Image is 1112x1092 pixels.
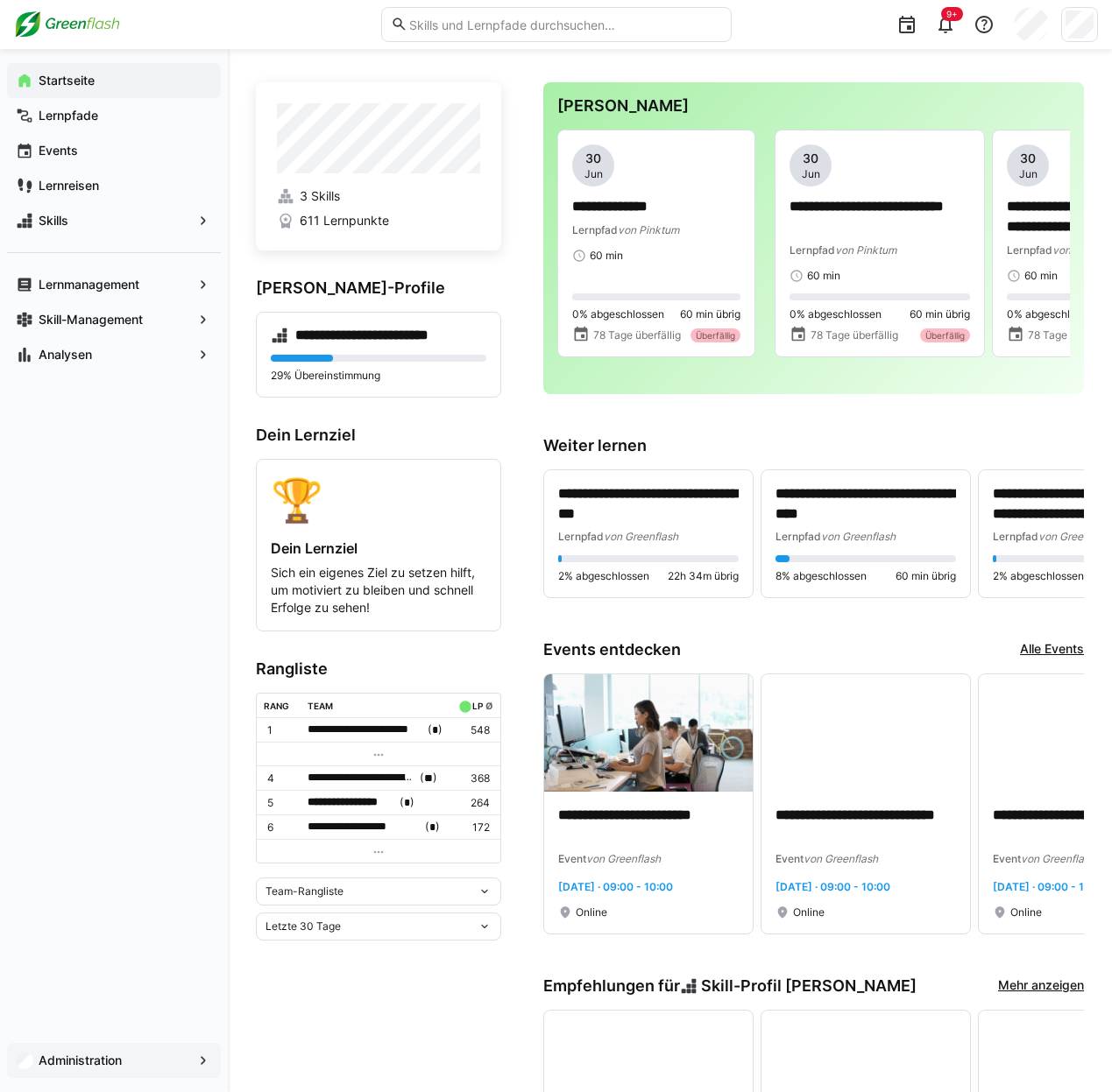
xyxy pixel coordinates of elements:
div: Rang [264,701,289,711]
span: Online [793,905,825,919]
span: Skill-Profil [PERSON_NAME] [701,976,917,996]
span: Jun [1019,167,1038,181]
h3: Events entdecken [543,640,681,659]
span: ( ) [428,721,443,739]
a: Alle Events [1020,640,1084,659]
span: Lernpfad [558,530,604,543]
span: Team-Rangliste [266,884,344,898]
p: Sich ein eigenes Ziel zu setzen hilft, um motiviert zu bleiben und schnell Erfolge zu sehen! [271,564,486,616]
span: 611 Lernpunkte [300,212,389,229]
span: 2% abgeschlossen [993,569,1084,583]
h3: Empfehlungen für [543,976,917,996]
span: Event [558,852,586,865]
h3: Weiter lernen [543,436,1084,455]
input: Skills und Lernpfade durchsuchen… [407,17,721,32]
span: Event [993,852,1021,865]
span: Event [776,852,804,865]
span: Lernpfad [572,223,618,236]
p: 4 [267,771,294,786]
p: 29% Übereinstimmung [271,369,486,383]
span: 60 min [807,269,840,283]
span: von Greenflash [821,530,896,543]
h3: [PERSON_NAME]-Profile [256,278,501,298]
span: [DATE] · 09:00 - 10:00 [993,880,1108,893]
span: [DATE] · 09:00 - 10:00 [776,880,890,893]
span: von Greenflash [586,852,661,865]
span: ( ) [425,818,440,836]
span: 60 min [590,249,623,263]
h3: Dein Lernziel [256,426,501,445]
span: Lernpfad [993,530,1038,543]
span: 3 Skills [300,187,340,205]
span: 8% abgeschlossen [776,569,867,583]
span: ( ) [400,793,414,812]
span: 22h 34m übrig [668,569,739,583]
div: Team [308,701,333,711]
span: 60 min übrig [680,307,740,321]
span: [DATE] · 09:00 - 10:00 [558,880,673,893]
span: Jun [802,167,820,181]
span: von Greenflash [604,530,678,543]
div: 🏆 [271,474,486,525]
span: ( ) [420,769,437,787]
span: 78 Tage überfällig [811,328,898,342]
p: 264 [455,796,490,810]
span: 2% abgeschlossen [558,569,649,583]
p: 6 [267,821,294,835]
span: 30 [1020,150,1036,167]
p: 172 [455,821,490,835]
span: 78 Tage überfällig [593,328,681,342]
span: Lernpfad [1007,243,1052,257]
span: Lernpfad [790,243,835,257]
span: 30 [803,150,818,167]
a: 3 Skills [277,187,480,205]
span: von Pinktum [618,223,679,236]
span: 60 min übrig [896,569,956,583]
span: von Greenflash [1021,852,1095,865]
h4: Dein Lernziel [271,539,486,557]
a: Mehr anzeigen [998,976,1084,996]
span: 9+ [946,9,958,19]
span: von Greenflash [804,852,878,865]
span: 0% abgeschlossen [790,307,882,321]
span: Letzte 30 Tage [266,919,341,933]
span: 0% abgeschlossen [1007,307,1099,321]
p: 1 [267,723,294,737]
h3: [PERSON_NAME] [557,96,1070,116]
div: Überfällig [920,328,970,342]
span: Jun [584,167,603,181]
span: Online [576,905,607,919]
span: Lernpfad [776,530,821,543]
div: Überfällig [691,328,740,342]
h3: Rangliste [256,659,501,679]
p: 548 [455,723,490,737]
a: ø [485,697,493,712]
img: image [544,674,753,792]
div: LP [472,701,483,711]
span: 0% abgeschlossen [572,307,664,321]
span: von Pinktum [835,243,896,257]
span: 60 min [1024,269,1058,283]
span: 30 [585,150,601,167]
p: 5 [267,796,294,810]
span: Online [1010,905,1042,919]
span: 60 min übrig [910,307,970,321]
img: image [761,674,970,792]
p: 368 [455,771,490,786]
